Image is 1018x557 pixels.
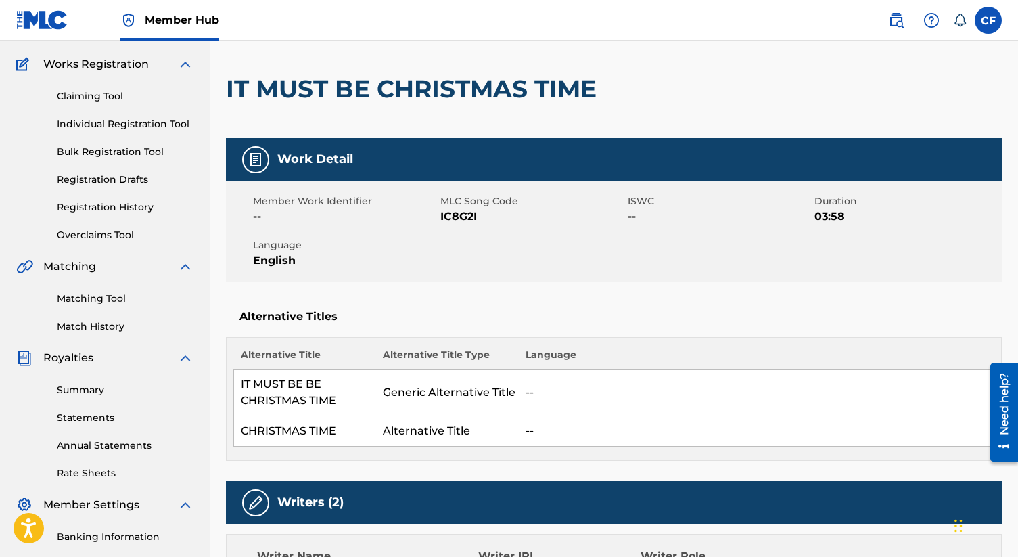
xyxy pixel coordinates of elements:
a: Banking Information [57,530,193,544]
a: Annual Statements [57,439,193,453]
a: Public Search [883,7,910,34]
td: Alternative Title [376,416,519,447]
span: IC8G2I [440,208,624,225]
div: Drag [954,506,963,546]
span: English [253,252,437,269]
span: -- [253,208,437,225]
td: -- [519,416,994,447]
img: Writers [248,495,264,511]
img: Work Detail [248,152,264,168]
iframe: Chat Widget [950,492,1018,557]
a: Registration Drafts [57,173,193,187]
a: Registration History [57,200,193,215]
a: Bulk Registration Tool [57,145,193,159]
h5: Alternative Titles [239,310,988,324]
span: Member Settings [43,497,139,513]
th: Alternative Title Type [376,348,519,370]
a: Summary [57,383,193,397]
span: Member Hub [145,12,219,28]
h5: Work Detail [277,152,353,167]
a: Rate Sheets [57,466,193,481]
h2: IT MUST BE CHRISTMAS TIME [226,74,603,104]
a: Individual Registration Tool [57,117,193,131]
img: help [923,12,940,28]
img: expand [177,350,193,366]
td: Generic Alternative Title [376,370,519,416]
span: Language [253,238,437,252]
td: IT MUST BE BE CHRISTMAS TIME [234,370,377,416]
img: MLC Logo [16,10,68,30]
span: Member Work Identifier [253,194,437,208]
th: Alternative Title [234,348,377,370]
a: Matching Tool [57,292,193,306]
img: Royalties [16,350,32,366]
a: Overclaims Tool [57,228,193,242]
img: Member Settings [16,497,32,513]
span: Royalties [43,350,93,366]
iframe: Resource Center [980,358,1018,467]
span: ISWC [628,194,812,208]
span: MLC Song Code [440,194,624,208]
td: CHRISTMAS TIME [234,416,377,447]
span: Works Registration [43,56,149,72]
a: Claiming Tool [57,89,193,104]
div: Help [918,7,945,34]
h5: Writers (2) [277,495,344,510]
a: Statements [57,411,193,425]
img: Top Rightsholder [120,12,137,28]
img: expand [177,56,193,72]
div: Notifications [953,14,967,27]
img: Works Registration [16,56,34,72]
span: Matching [43,259,96,275]
div: User Menu [975,7,1002,34]
span: 03:58 [814,208,998,225]
img: Matching [16,259,33,275]
a: Match History [57,319,193,334]
img: expand [177,259,193,275]
th: Language [519,348,994,370]
td: -- [519,370,994,416]
img: search [888,12,904,28]
span: Duration [814,194,998,208]
span: -- [628,208,812,225]
img: expand [177,497,193,513]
